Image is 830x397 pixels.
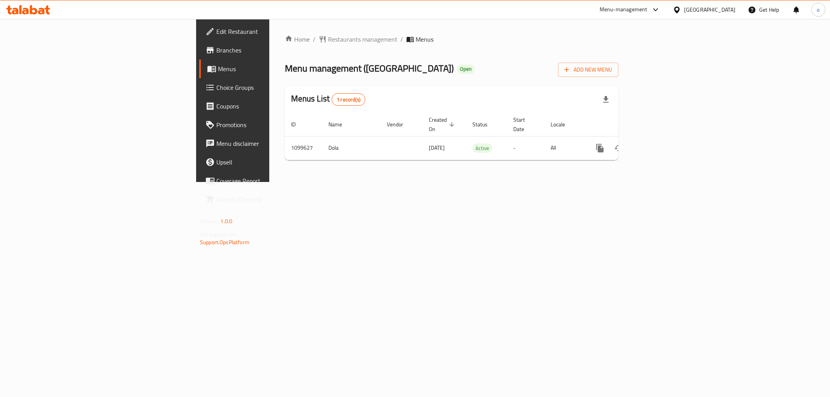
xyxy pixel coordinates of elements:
[216,120,328,129] span: Promotions
[322,136,381,160] td: Dola
[199,22,335,41] a: Edit Restaurant
[597,90,615,109] div: Export file
[584,113,672,136] th: Actions
[429,115,457,134] span: Created On
[220,216,232,226] span: 1.0.0
[387,120,413,129] span: Vendor
[216,139,328,148] span: Menu disclaimer
[285,113,672,160] table: enhanced table
[218,64,328,73] span: Menus
[216,27,328,36] span: Edit Restaurant
[513,115,535,134] span: Start Date
[472,144,492,153] span: Active
[291,93,365,106] h2: Menus List
[200,237,249,247] a: Support.OpsPlatform
[472,120,498,129] span: Status
[684,5,735,14] div: [GEOGRAPHIC_DATA]
[332,93,365,106] div: Total records count
[507,136,544,160] td: -
[199,41,335,59] a: Branches
[609,139,628,157] button: Change Status
[416,35,433,44] span: Menus
[199,59,335,78] a: Menus
[564,65,612,75] span: Add New Menu
[199,171,335,190] a: Coverage Report
[817,5,819,14] span: o
[199,190,335,209] a: Grocery Checklist
[200,216,219,226] span: Version:
[558,63,618,77] button: Add New Menu
[199,97,335,115] a: Coupons
[328,120,352,129] span: Name
[400,35,403,44] li: /
[216,176,328,185] span: Coverage Report
[429,143,445,153] span: [DATE]
[332,96,365,103] span: 1 record(s)
[285,59,454,77] span: Menu management ( [GEOGRAPHIC_DATA] )
[551,120,575,129] span: Locale
[291,120,306,129] span: ID
[216,195,328,204] span: Grocery Checklist
[328,35,397,44] span: Restaurants management
[199,134,335,153] a: Menu disclaimer
[216,45,328,55] span: Branches
[591,139,609,157] button: more
[544,136,584,160] td: All
[457,65,475,74] div: Open
[200,229,236,240] span: Get support on:
[199,115,335,134] a: Promotions
[285,35,618,44] nav: breadcrumb
[319,35,397,44] a: Restaurants management
[600,5,648,14] div: Menu-management
[216,157,328,167] span: Upsell
[199,78,335,97] a: Choice Groups
[216,101,328,111] span: Coupons
[216,83,328,92] span: Choice Groups
[457,66,475,72] span: Open
[199,153,335,171] a: Upsell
